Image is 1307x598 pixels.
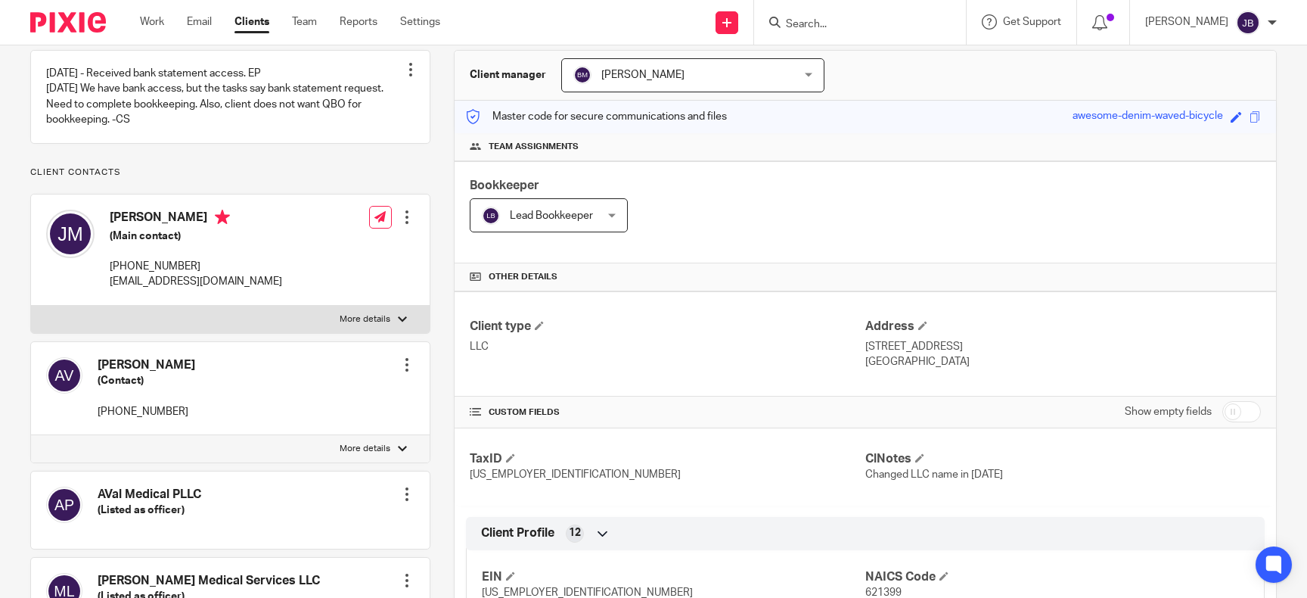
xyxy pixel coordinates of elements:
[46,487,82,523] img: svg%3E
[98,487,201,503] h4: AVal Medical PLLC
[470,179,539,192] span: Bookkeeper
[340,14,377,30] a: Reports
[510,210,593,221] span: Lead Bookkeeper
[865,339,1261,354] p: [STREET_ADDRESS]
[1145,14,1228,30] p: [PERSON_NAME]
[110,229,282,244] h5: (Main contact)
[470,451,865,467] h4: TaxID
[784,18,920,32] input: Search
[865,569,1249,585] h4: NAICS Code
[1073,108,1223,126] div: awesome-denim-waved-bicycle
[30,167,430,179] p: Client contacts
[340,313,390,325] p: More details
[1125,404,1212,419] label: Show empty fields
[110,259,282,274] p: [PHONE_NUMBER]
[98,357,195,373] h4: [PERSON_NAME]
[98,373,195,388] h5: (Contact)
[865,469,1003,480] span: Changed LLC name in [DATE]
[187,14,212,30] a: Email
[234,14,269,30] a: Clients
[573,66,591,84] img: svg%3E
[482,207,500,225] img: svg%3E
[865,319,1261,335] h4: Address
[569,525,581,540] span: 12
[489,141,579,153] span: Team assignments
[215,210,230,225] i: Primary
[865,354,1261,369] p: [GEOGRAPHIC_DATA]
[110,274,282,289] p: [EMAIL_ADDRESS][DOMAIN_NAME]
[1003,17,1061,27] span: Get Support
[470,67,546,83] h3: Client manager
[489,271,557,283] span: Other details
[98,503,201,518] h5: (Listed as officer)
[400,14,440,30] a: Settings
[470,406,865,419] h4: CUSTOM FIELDS
[481,525,554,541] span: Client Profile
[470,319,865,335] h4: Client type
[292,14,317,30] a: Team
[110,210,282,229] h4: [PERSON_NAME]
[46,210,95,258] img: svg%3E
[865,451,1261,467] h4: ClNotes
[470,339,865,354] p: LLC
[98,573,320,589] h4: [PERSON_NAME] Medical Services LLC
[46,357,82,394] img: svg%3E
[98,404,195,419] p: [PHONE_NUMBER]
[340,443,390,455] p: More details
[601,70,685,80] span: [PERSON_NAME]
[466,109,727,124] p: Master code for secure communications and files
[470,469,681,480] span: [US_EMPLOYER_IDENTIFICATION_NUMBER]
[482,587,693,598] span: [US_EMPLOYER_IDENTIFICATION_NUMBER]
[140,14,164,30] a: Work
[30,12,106,33] img: Pixie
[482,569,865,585] h4: EIN
[865,587,902,598] span: 621399
[1236,11,1260,35] img: svg%3E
